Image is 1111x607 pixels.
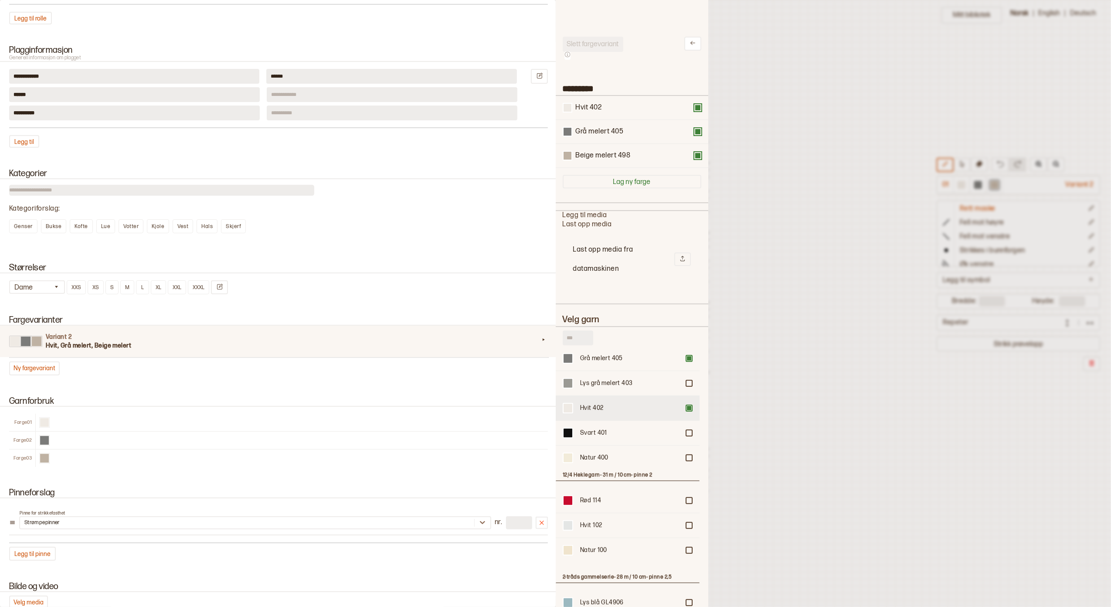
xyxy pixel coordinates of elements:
[226,223,241,230] span: Skjerf
[216,283,223,290] svg: Endre størrelser
[9,516,548,529] div: Strømpepinnernr.
[580,429,680,437] div: Svart 401
[580,598,680,607] div: Lys blå GL4906
[46,341,539,350] h3: Hvit, Grå melert, Beige melert
[168,280,186,294] button: XXL
[152,223,164,230] span: Kjole
[211,280,228,294] button: Endre størrelser
[9,12,52,24] button: Legg til rolle
[151,280,166,294] button: XL
[20,511,548,516] p: Pinne for strikkefasthet
[563,37,623,52] button: Slett fargevariant
[580,354,680,363] div: Grå melert 405
[120,280,134,294] button: M
[9,547,56,561] button: Legg til pinne
[201,223,213,230] span: Hals
[136,280,149,294] button: L
[563,175,701,188] button: Lag ny farge
[188,280,209,294] button: XXXL
[580,546,680,555] div: Natur 100
[9,437,35,443] div: Farge 02
[123,223,139,230] span: Votter
[573,240,674,279] h2: Last opp media fra datamaskinen
[563,315,701,324] h2: Velg garn
[563,211,701,290] div: Legg til media Last opp media
[9,419,35,426] div: Farge 01
[46,333,539,341] h4: Variant 2
[101,223,110,230] span: Lue
[9,135,39,148] button: Legg til
[580,404,680,413] div: Hvit 402
[24,519,60,526] div: Strømpepinner
[580,379,680,388] div: Lys grå melert 403
[105,280,119,294] button: S
[563,574,693,581] h3: 2-tråds gammelserie - 28 m / 10 cm - pinne 2,5
[9,455,35,461] div: Farge 03
[576,103,602,113] div: Hvit 402
[177,223,188,230] span: Vest
[576,127,624,136] div: Grå melert 405
[563,472,693,479] h3: 12/4 Heklegarn - 31 m / 10 cm - pinne 2
[46,223,61,230] span: Bukse
[75,223,88,230] span: Kofte
[9,280,65,294] button: Dame
[580,454,680,462] div: Natur 400
[67,280,86,294] button: XXS
[556,144,708,168] div: Beige melert 498
[88,280,104,294] button: XS
[580,521,680,530] div: Hvit 102
[14,223,33,230] span: Genser
[576,151,631,160] div: Beige melert 498
[9,205,548,214] div: Kategoriforslag :
[556,120,708,144] div: Grå melert 405
[9,361,60,375] button: Ny fargevariant
[556,96,708,120] div: Hvit 402
[580,496,680,505] div: Rød 114
[495,518,502,527] span: nr.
